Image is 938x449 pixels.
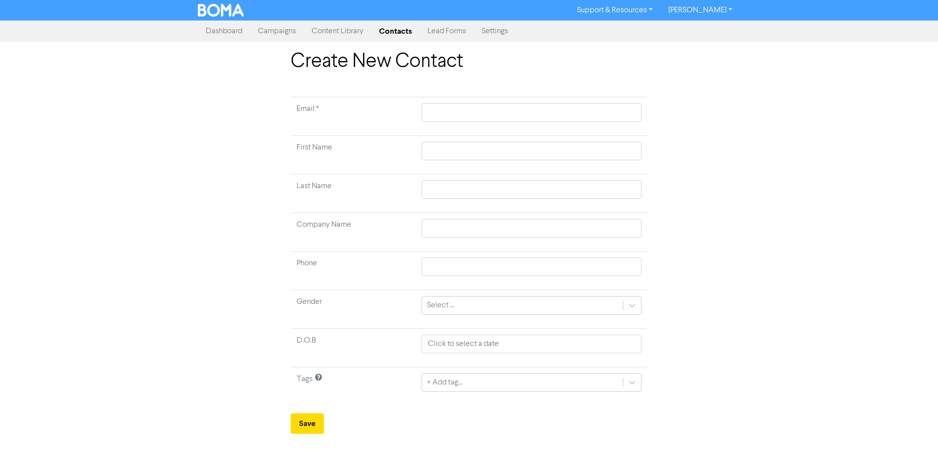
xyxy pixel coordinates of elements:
td: Required [291,97,416,136]
a: Campaigns [250,21,304,41]
a: Settings [474,21,516,41]
div: + Add tag... [427,377,463,388]
a: Contacts [371,21,420,41]
td: Gender [291,290,416,329]
a: Dashboard [198,21,250,41]
a: Content Library [304,21,371,41]
img: BOMA Logo [198,4,244,17]
button: Save [291,413,324,434]
a: Support & Resources [569,2,661,18]
a: [PERSON_NAME] [661,2,740,18]
input: Click to select a date [422,335,641,353]
td: Phone [291,252,416,290]
td: D.O.B [291,329,416,367]
a: Lead Forms [420,21,474,41]
td: Tags [291,367,416,406]
td: Company Name [291,213,416,252]
td: First Name [291,136,416,174]
div: Select ... [427,299,454,311]
h1: Create New Contact [291,50,647,73]
td: Last Name [291,174,416,213]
